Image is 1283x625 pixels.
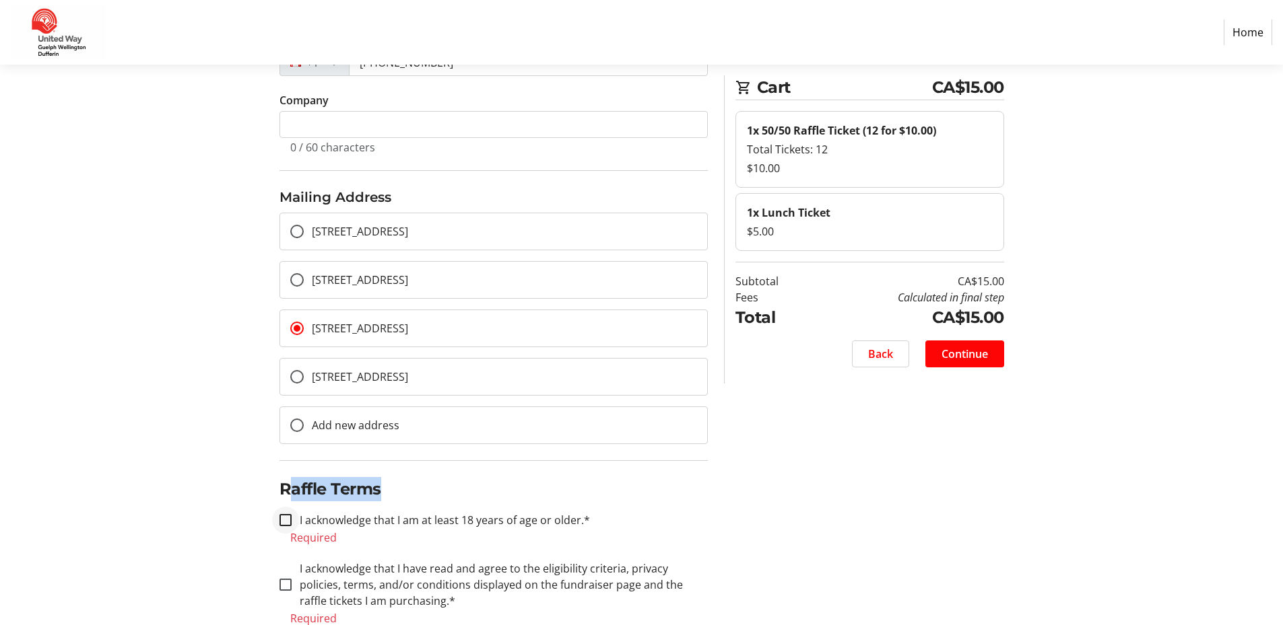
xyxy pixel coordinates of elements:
a: Home [1224,20,1272,45]
tr-error: Required [290,531,697,544]
tr-character-limit: 0 / 60 characters [290,140,375,155]
td: Total [735,305,813,330]
label: I acknowledge that I have read and agree to the eligibility criteria, privacy policies, terms, an... [292,560,708,609]
td: CA$15.00 [813,305,1004,330]
strong: 1x Lunch Ticket [747,205,830,220]
td: Calculated in final step [813,289,1004,305]
button: Continue [925,340,1004,367]
span: Back [868,346,893,362]
label: Add new address [304,417,399,433]
label: Company [279,92,329,108]
span: [STREET_ADDRESS] [312,321,408,336]
label: I acknowledge that I am at least 18 years of age or older.* [292,512,590,528]
img: United Way Guelph Wellington Dufferin's Logo [11,5,106,59]
span: [STREET_ADDRESS] [312,369,408,384]
h2: Raffle Terms [279,477,708,501]
strong: 1x 50/50 Raffle Ticket (12 for $10.00) [747,123,936,138]
td: Fees [735,289,813,305]
div: $10.00 [747,160,993,176]
span: Cart [757,75,932,100]
span: CA$15.00 [932,75,1004,100]
button: Back [852,340,909,367]
td: Subtotal [735,273,813,289]
span: Continue [942,346,988,362]
div: Total Tickets: 12 [747,141,993,157]
div: $5.00 [747,223,993,240]
span: [STREET_ADDRESS] [312,224,408,239]
tr-error: Required [290,612,697,625]
span: [STREET_ADDRESS] [312,272,408,287]
td: CA$15.00 [813,273,1004,289]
